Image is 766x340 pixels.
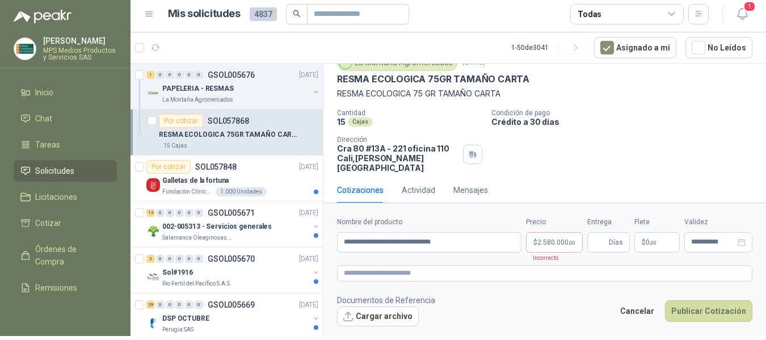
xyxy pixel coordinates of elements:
[156,209,165,217] div: 0
[162,95,233,104] p: La Montaña Agromercados
[146,86,160,100] img: Company Logo
[453,184,488,196] div: Mensajes
[146,252,321,288] a: 2 0 0 0 0 0 GSOL005670[DATE] Company LogoSol#1916Rio Fertil del Pacífico S.A.S.
[208,117,249,125] p: SOL057868
[208,255,255,263] p: GSOL005670
[337,117,346,127] p: 15
[526,217,583,228] label: Precio
[162,221,272,232] p: 002-005313 - Servicios generales
[195,255,203,263] div: 0
[146,209,155,217] div: 13
[491,109,761,117] p: Condición de pago
[491,117,761,127] p: Crédito a 30 días
[35,308,85,320] span: Configuración
[131,110,323,156] a: Por cotizarSOL057868RESMA ECOLOGICA 75GR TAMAÑO CARTA15 Cajas
[162,175,229,186] p: Galletas de la fortuna
[146,68,321,104] a: 1 0 0 0 0 0 GSOL005676[DATE] Company LogoPAPELERIA - RESMASLa Montaña Agromercados
[195,71,203,79] div: 0
[166,255,174,263] div: 0
[299,70,318,81] p: [DATE]
[43,37,117,45] p: [PERSON_NAME]
[35,86,53,99] span: Inicio
[175,301,184,309] div: 0
[35,165,74,177] span: Solicitudes
[14,277,117,299] a: Remisiones
[195,209,203,217] div: 0
[162,187,213,196] p: Fundación Clínica Shaio
[175,71,184,79] div: 0
[14,134,117,156] a: Tareas
[35,243,106,268] span: Órdenes de Compra
[665,300,752,322] button: Publicar Cotización
[195,301,203,309] div: 0
[337,144,458,173] p: Cra 80 #13A - 221 oficina 110 Cali , [PERSON_NAME][GEOGRAPHIC_DATA]
[14,38,36,60] img: Company Logo
[634,217,680,228] label: Flete
[14,82,117,103] a: Inicio
[537,239,575,246] span: 2.580.000
[35,138,60,151] span: Tareas
[35,112,52,125] span: Chat
[684,217,752,228] label: Validez
[299,254,318,265] p: [DATE]
[14,160,117,182] a: Solicitudes
[14,303,117,325] a: Configuración
[250,7,277,21] span: 4837
[166,71,174,79] div: 0
[166,209,174,217] div: 0
[146,224,160,238] img: Company Logo
[14,212,117,234] a: Cotizar
[594,37,676,58] button: Asignado a mi
[162,279,232,288] p: Rio Fertil del Pacífico S.A.S.
[348,117,373,127] div: Cajas
[146,206,321,242] a: 13 0 0 0 0 0 GSOL005671[DATE] Company Logo002-005313 - Servicios generalesSalamanca Oleaginosas SAS
[402,184,435,196] div: Actividad
[146,270,160,284] img: Company Logo
[208,301,255,309] p: GSOL005669
[642,239,646,246] span: $
[162,325,193,334] p: Perugia SAS
[293,10,301,18] span: search
[337,307,419,327] button: Cargar archivo
[185,301,193,309] div: 0
[162,267,193,278] p: Sol#1916
[162,313,209,324] p: DSP OCTUBRE
[14,108,117,129] a: Chat
[146,316,160,330] img: Company Logo
[35,217,61,229] span: Cotizar
[175,255,184,263] div: 0
[156,301,165,309] div: 0
[609,233,623,252] span: Días
[146,160,191,174] div: Por cotizar
[166,301,174,309] div: 0
[337,184,384,196] div: Cotizaciones
[185,209,193,217] div: 0
[159,114,203,128] div: Por cotizar
[337,73,529,85] p: RESMA ECOLOGICA 75GR TAMAÑO CARTA
[650,240,656,246] span: ,00
[578,8,601,20] div: Todas
[208,209,255,217] p: GSOL005671
[35,282,77,294] span: Remisiones
[685,37,752,58] button: No Leídos
[208,71,255,79] p: GSOL005676
[14,186,117,208] a: Licitaciones
[146,71,155,79] div: 1
[156,255,165,263] div: 0
[299,300,318,310] p: [DATE]
[43,47,117,61] p: MPS Medios Productos y Servicios SAS
[216,187,267,196] div: 1.000 Unidades
[569,240,575,246] span: ,00
[526,253,558,263] p: Incorrecto
[299,162,318,173] p: [DATE]
[337,109,482,117] p: Cantidad
[337,294,435,307] p: Documentos de Referencia
[159,141,192,150] div: 15 Cajas
[14,10,71,23] img: Logo peakr
[614,300,660,322] button: Cancelar
[168,6,241,22] h1: Mis solicitudes
[185,255,193,263] div: 0
[646,239,656,246] span: 0
[185,71,193,79] div: 0
[299,208,318,219] p: [DATE]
